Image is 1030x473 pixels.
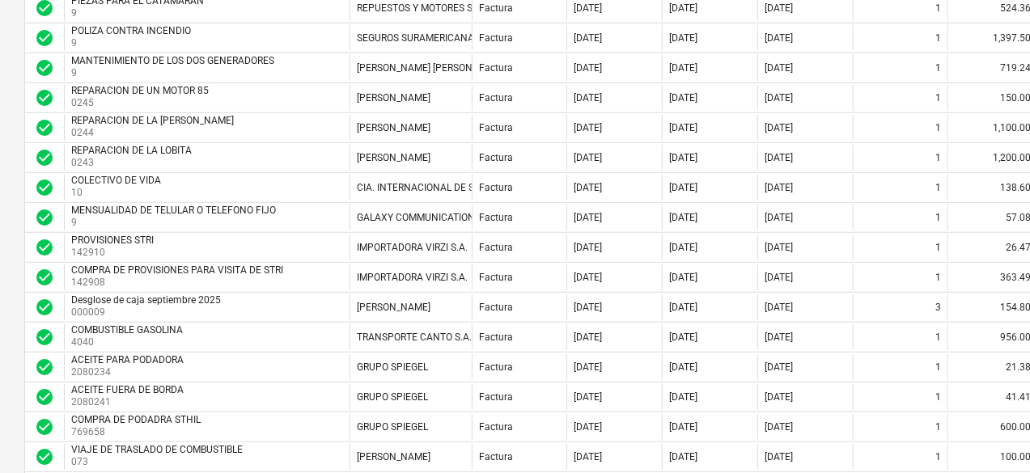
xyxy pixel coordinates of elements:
div: 1 [935,32,941,44]
div: [DATE] [574,361,602,373]
p: 0244 [71,126,237,140]
div: [DATE] [669,2,697,14]
p: 9 [71,216,279,230]
div: [DATE] [669,421,697,433]
div: La factura fue aprobada [35,268,54,287]
div: 1 [935,62,941,74]
div: [DATE] [574,242,602,253]
p: 000009 [71,306,224,319]
div: [DATE] [765,122,793,133]
div: PROVISIONES STRI [71,234,154,246]
div: IMPORTADORA VIRZI S.A. [357,272,468,283]
div: [DATE] [669,92,697,103]
div: La factura fue aprobada [35,28,54,48]
div: La factura fue aprobada [35,178,54,197]
div: 1 [935,421,941,433]
div: [PERSON_NAME] [357,302,430,313]
div: Factura [479,122,513,133]
div: [DATE] [765,152,793,163]
div: [DATE] [765,2,793,14]
div: Factura [479,182,513,193]
span: check_circle [35,268,54,287]
div: GALAXY COMMUNICATIONS CORP. [357,212,509,223]
div: 1 [935,361,941,373]
div: [DATE] [669,182,697,193]
div: [DATE] [669,361,697,373]
div: 1 [935,152,941,163]
div: [PERSON_NAME] [PERSON_NAME] MC ELFRESH [357,62,566,74]
p: 0243 [71,156,195,170]
span: check_circle [35,357,54,377]
div: COMPRA DE PROVISIONES PARA VISITA DE STRI [71,264,283,276]
div: [DATE] [669,212,697,223]
div: Factura [479,62,513,74]
div: Factura [479,2,513,14]
p: 142908 [71,276,286,289]
div: [DATE] [574,272,602,283]
div: La factura fue aprobada [35,327,54,347]
div: La factura fue aprobada [35,88,54,108]
div: 1 [935,212,941,223]
div: [DATE] [669,122,697,133]
div: [DATE] [669,62,697,74]
div: 3 [935,302,941,313]
div: COMPRA DE PODADRA STHIL [71,414,201,425]
div: [DATE] [669,242,697,253]
div: [DATE] [765,421,793,433]
span: check_circle [35,298,54,317]
div: [DATE] [765,272,793,283]
div: [PERSON_NAME] [357,451,430,462]
div: [DATE] [765,302,793,313]
div: 1 [935,242,941,253]
div: Desglose de caja septiembre 2025 [71,294,221,306]
div: MANTENIMIENTO DE LOS DOS GENERADORES [71,55,274,66]
div: [PERSON_NAME] [357,152,430,163]
div: 1 [935,122,941,133]
div: CIA. INTERNACIONAL DE SEGURO [357,182,505,193]
span: check_circle [35,447,54,467]
p: 4040 [71,336,186,349]
div: MENSUALIDAD DE TELULAR O TELEFONO FIJO [71,205,276,216]
p: 9 [71,6,207,20]
div: Factura [479,272,513,283]
div: REPARACION DE UN MOTOR 85 [71,85,209,96]
div: [DATE] [669,32,697,44]
span: check_circle [35,208,54,227]
span: check_circle [35,58,54,78]
div: [DATE] [669,451,697,462]
span: check_circle [35,238,54,257]
div: Factura [479,302,513,313]
div: 1 [935,92,941,103]
div: GRUPO SPIEGEL [357,391,428,403]
div: La factura fue aprobada [35,118,54,137]
div: [DATE] [574,302,602,313]
div: Factura [479,92,513,103]
div: [DATE] [765,361,793,373]
div: La factura fue aprobada [35,387,54,407]
div: La factura fue aprobada [35,357,54,377]
div: Factura [479,152,513,163]
div: [DATE] [574,62,602,74]
div: La factura fue aprobada [35,417,54,437]
div: ACEITE PARA PODADORA [71,354,184,365]
p: 0245 [71,96,212,110]
div: Factura [479,421,513,433]
div: [PERSON_NAME] [357,122,430,133]
p: 769658 [71,425,204,439]
div: [DATE] [669,332,697,343]
div: [DATE] [765,32,793,44]
div: Factura [479,332,513,343]
div: GRUPO SPIEGEL [357,361,428,373]
span: check_circle [35,118,54,137]
div: 1 [935,391,941,403]
div: Factura [479,242,513,253]
div: [DATE] [574,391,602,403]
p: 142910 [71,246,157,260]
span: check_circle [35,148,54,167]
div: [DATE] [574,212,602,223]
span: check_circle [35,327,54,347]
div: [DATE] [765,391,793,403]
div: [DATE] [669,302,697,313]
p: 073 [71,455,246,469]
div: VIAJE DE TRASLADO DE COMBUSTIBLE [71,444,243,455]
